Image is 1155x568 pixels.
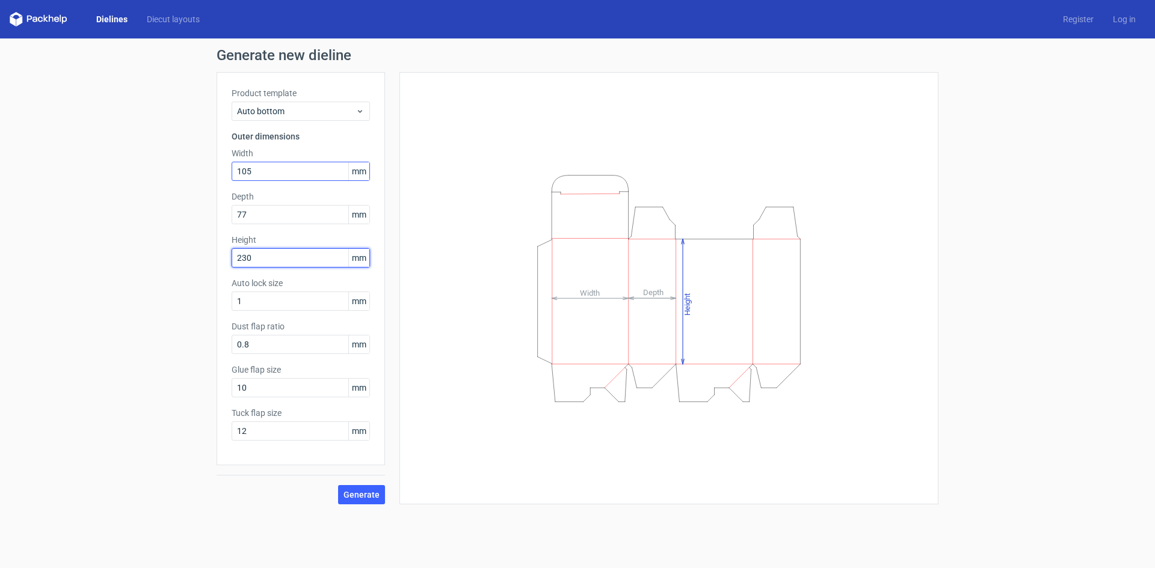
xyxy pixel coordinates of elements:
[343,490,380,499] span: Generate
[348,422,369,440] span: mm
[232,234,370,246] label: Height
[232,87,370,99] label: Product template
[232,364,370,376] label: Glue flap size
[1053,13,1103,25] a: Register
[87,13,137,25] a: Dielines
[643,288,664,297] tspan: Depth
[348,379,369,397] span: mm
[232,320,370,332] label: Dust flap ratio
[348,249,369,267] span: mm
[137,13,209,25] a: Diecut layouts
[232,191,370,203] label: Depth
[237,105,356,117] span: Auto bottom
[232,277,370,289] label: Auto lock size
[348,335,369,353] span: mm
[232,147,370,159] label: Width
[348,206,369,224] span: mm
[348,162,369,180] span: mm
[232,130,370,142] h3: Outer dimensions
[1103,13,1145,25] a: Log in
[232,407,370,419] label: Tuck flap size
[683,293,692,315] tspan: Height
[580,288,600,297] tspan: Width
[217,48,938,63] h1: Generate new dieline
[338,485,385,504] button: Generate
[348,292,369,310] span: mm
